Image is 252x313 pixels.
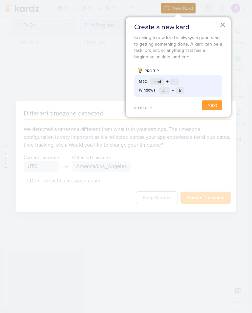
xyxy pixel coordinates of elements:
[134,34,222,60] p: Creating a new kard is always a good start to getting something done. A kard can be a task, proje...
[139,87,157,94] span: Windows :
[134,23,222,31] p: Create a new kard
[172,87,174,94] span: +
[202,100,222,110] button: Next
[134,106,183,110] p: STEP 1 OF 5
[159,87,170,94] span: alt
[145,68,159,74] span: PRO TIP
[176,87,184,94] span: k
[139,78,149,85] span: Mac :
[220,19,226,30] button: Close
[166,78,169,86] span: +
[126,17,231,117] div: Create new kard
[150,78,164,85] span: cmd
[170,78,179,85] span: k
